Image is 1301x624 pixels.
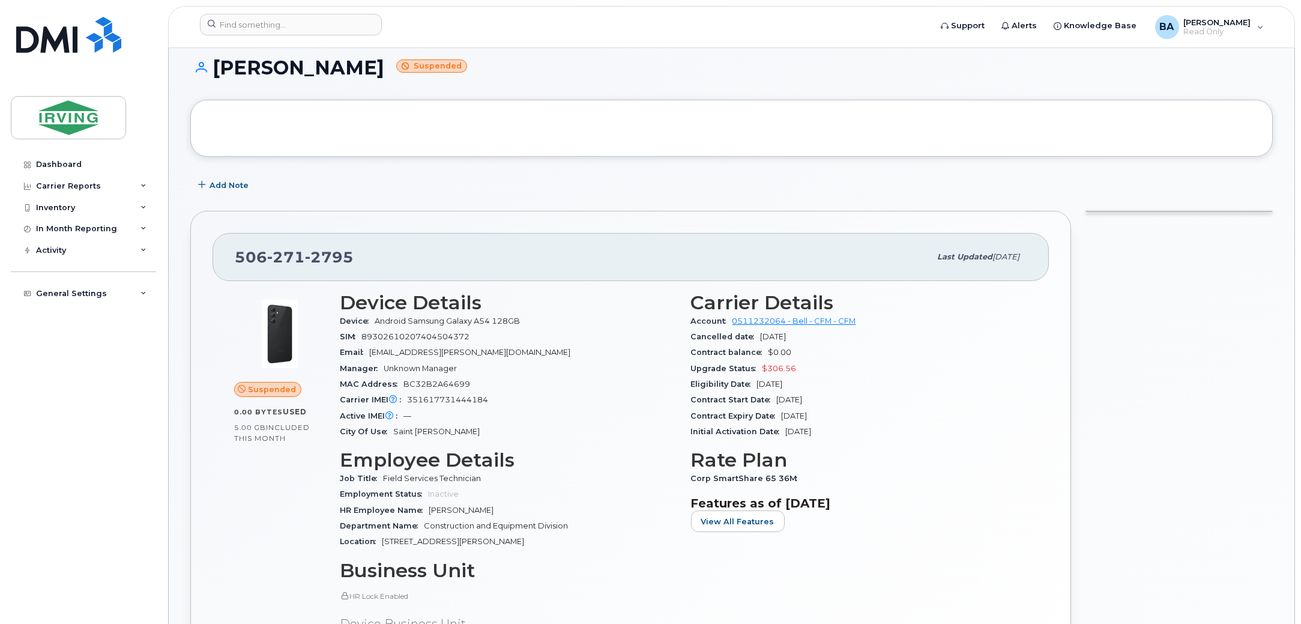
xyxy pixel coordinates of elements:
[1046,14,1146,38] a: Knowledge Base
[994,14,1046,38] a: Alerts
[340,506,429,515] span: HR Employee Name
[691,395,777,404] span: Contract Start Date
[691,292,1028,314] h3: Carrier Details
[340,380,403,389] span: MAC Address
[403,380,470,389] span: BC32B2A64699
[1184,27,1251,37] span: Read Only
[428,489,459,498] span: Inactive
[384,364,457,373] span: Unknown Manager
[992,252,1019,261] span: [DATE]
[340,292,677,314] h3: Device Details
[782,411,807,420] span: [DATE]
[786,427,812,436] span: [DATE]
[190,175,259,196] button: Add Note
[732,317,856,326] a: 0511232064 - Bell - CFM - CFM
[340,317,375,326] span: Device
[190,57,1273,78] h1: [PERSON_NAME]
[283,407,307,416] span: used
[383,474,481,483] span: Field Services Technician
[768,348,792,357] span: $0.00
[369,348,570,357] span: [EMAIL_ADDRESS][PERSON_NAME][DOMAIN_NAME]
[429,506,494,515] span: [PERSON_NAME]
[701,516,774,527] span: View All Features
[340,449,677,471] h3: Employee Details
[1184,17,1251,27] span: [PERSON_NAME]
[340,521,424,530] span: Department Name
[305,248,354,266] span: 2795
[691,427,786,436] span: Initial Activation Date
[234,423,266,432] span: 5.00 GB
[393,427,480,436] span: Saint [PERSON_NAME]
[1012,20,1037,32] span: Alerts
[340,591,677,601] p: HR Lock Enabled
[691,364,762,373] span: Upgrade Status
[937,252,992,261] span: Last updated
[691,510,785,532] button: View All Features
[244,298,316,370] img: image20231002-3703462-17nx3v8.jpeg
[691,474,804,483] span: Corp SmartShare 65 36M
[340,395,407,404] span: Carrier IMEI
[361,332,469,341] span: 89302610207404504372
[757,380,783,389] span: [DATE]
[952,20,985,32] span: Support
[691,411,782,420] span: Contract Expiry Date
[1147,15,1272,39] div: Bonas, Amanda
[375,317,520,326] span: Android Samsung Galaxy A54 128GB
[340,411,403,420] span: Active IMEI
[691,348,768,357] span: Contract balance
[933,14,994,38] a: Support
[403,411,411,420] span: —
[382,537,524,546] span: [STREET_ADDRESS][PERSON_NAME]
[691,332,761,341] span: Cancelled date
[761,332,786,341] span: [DATE]
[210,180,249,191] span: Add Note
[691,380,757,389] span: Eligibility Date
[407,395,488,404] span: 351617731444184
[396,59,467,73] small: Suspended
[1160,20,1174,34] span: BA
[235,248,354,266] span: 506
[340,427,393,436] span: City Of Use
[340,474,383,483] span: Job Title
[691,317,732,326] span: Account
[248,384,296,395] span: Suspended
[267,248,305,266] span: 271
[762,364,797,373] span: $306.56
[200,14,382,35] input: Find something...
[777,395,803,404] span: [DATE]
[424,521,568,530] span: Construction and Equipment Division
[1064,20,1137,32] span: Knowledge Base
[340,348,369,357] span: Email
[340,364,384,373] span: Manager
[691,449,1028,471] h3: Rate Plan
[234,423,310,443] span: included this month
[340,489,428,498] span: Employment Status
[691,496,1028,510] h3: Features as of [DATE]
[340,537,382,546] span: Location
[340,560,677,581] h3: Business Unit
[234,408,283,416] span: 0.00 Bytes
[340,332,361,341] span: SIM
